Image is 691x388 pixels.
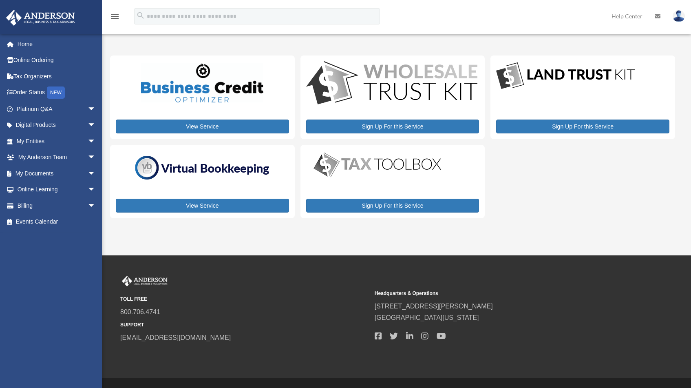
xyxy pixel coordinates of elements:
[136,11,145,20] i: search
[496,61,635,91] img: LandTrust_lgo-1.jpg
[6,165,108,182] a: My Documentsarrow_drop_down
[110,14,120,21] a: menu
[120,276,169,286] img: Anderson Advisors Platinum Portal
[88,197,104,214] span: arrow_drop_down
[496,120,669,133] a: Sign Up For this Service
[6,36,108,52] a: Home
[47,86,65,99] div: NEW
[673,10,685,22] img: User Pic
[88,149,104,166] span: arrow_drop_down
[120,321,369,329] small: SUPPORT
[88,133,104,150] span: arrow_drop_down
[306,61,477,106] img: WS-Trust-Kit-lgo-1.jpg
[6,52,108,69] a: Online Ordering
[6,149,108,166] a: My Anderson Teamarrow_drop_down
[120,334,231,341] a: [EMAIL_ADDRESS][DOMAIN_NAME]
[6,68,108,84] a: Tax Organizers
[375,314,479,321] a: [GEOGRAPHIC_DATA][US_STATE]
[306,120,479,133] a: Sign Up For this Service
[88,117,104,134] span: arrow_drop_down
[6,133,108,149] a: My Entitiesarrow_drop_down
[306,199,479,213] a: Sign Up For this Service
[88,101,104,118] span: arrow_drop_down
[375,289,623,298] small: Headquarters & Operations
[120,295,369,304] small: TOLL FREE
[306,151,449,179] img: taxtoolbox_new-1.webp
[6,182,108,198] a: Online Learningarrow_drop_down
[6,117,104,133] a: Digital Productsarrow_drop_down
[110,11,120,21] i: menu
[4,10,77,26] img: Anderson Advisors Platinum Portal
[120,308,160,315] a: 800.706.4741
[88,165,104,182] span: arrow_drop_down
[6,84,108,101] a: Order StatusNEW
[88,182,104,198] span: arrow_drop_down
[6,214,108,230] a: Events Calendar
[375,303,493,310] a: [STREET_ADDRESS][PERSON_NAME]
[116,120,289,133] a: View Service
[6,197,108,214] a: Billingarrow_drop_down
[6,101,108,117] a: Platinum Q&Aarrow_drop_down
[116,199,289,213] a: View Service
